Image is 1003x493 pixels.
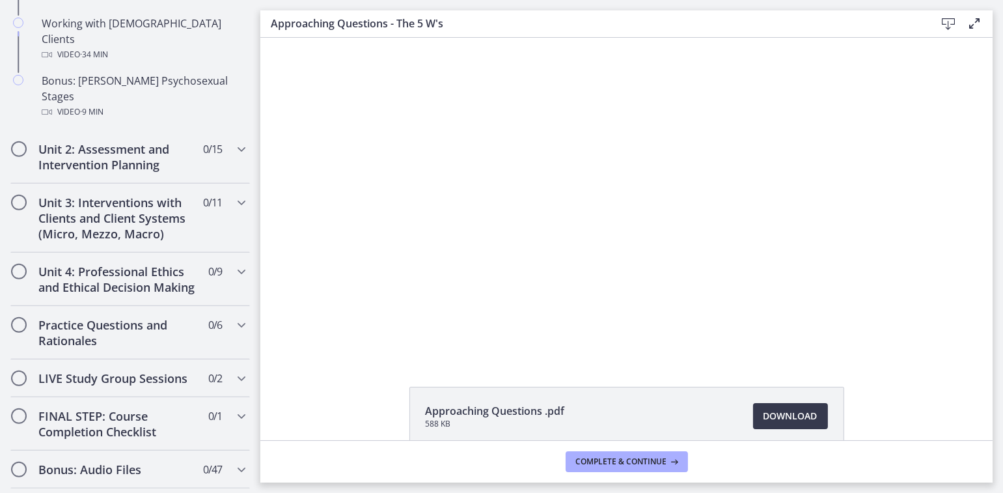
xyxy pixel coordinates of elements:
span: 0 / 11 [203,195,222,210]
div: Video [42,104,245,120]
span: · 9 min [80,104,103,120]
span: 0 / 9 [208,264,222,279]
span: 0 / 6 [208,317,222,333]
h2: FINAL STEP: Course Completion Checklist [38,408,197,440]
h2: Practice Questions and Rationales [38,317,197,348]
div: Bonus: [PERSON_NAME] Psychosexual Stages [42,73,245,120]
h2: Bonus: Audio Files [38,462,197,477]
h3: Approaching Questions - The 5 W's [271,16,914,31]
span: 588 KB [426,419,565,429]
h2: Unit 4: Professional Ethics and Ethical Decision Making [38,264,197,295]
span: Download [763,408,818,424]
h2: Unit 2: Assessment and Intervention Planning [38,141,197,173]
span: 0 / 47 [203,462,222,477]
button: Complete & continue [566,451,688,472]
div: Video [42,47,245,63]
h2: LIVE Study Group Sessions [38,371,197,386]
span: 0 / 2 [208,371,222,386]
span: Complete & continue [576,457,667,467]
span: 0 / 15 [203,141,222,157]
div: Working with [DEMOGRAPHIC_DATA] Clients [42,16,245,63]
iframe: Video Lesson [260,38,993,357]
span: 0 / 1 [208,408,222,424]
span: Approaching Questions .pdf [426,403,565,419]
h2: Unit 3: Interventions with Clients and Client Systems (Micro, Mezzo, Macro) [38,195,197,242]
span: · 34 min [80,47,108,63]
a: Download [753,403,828,429]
